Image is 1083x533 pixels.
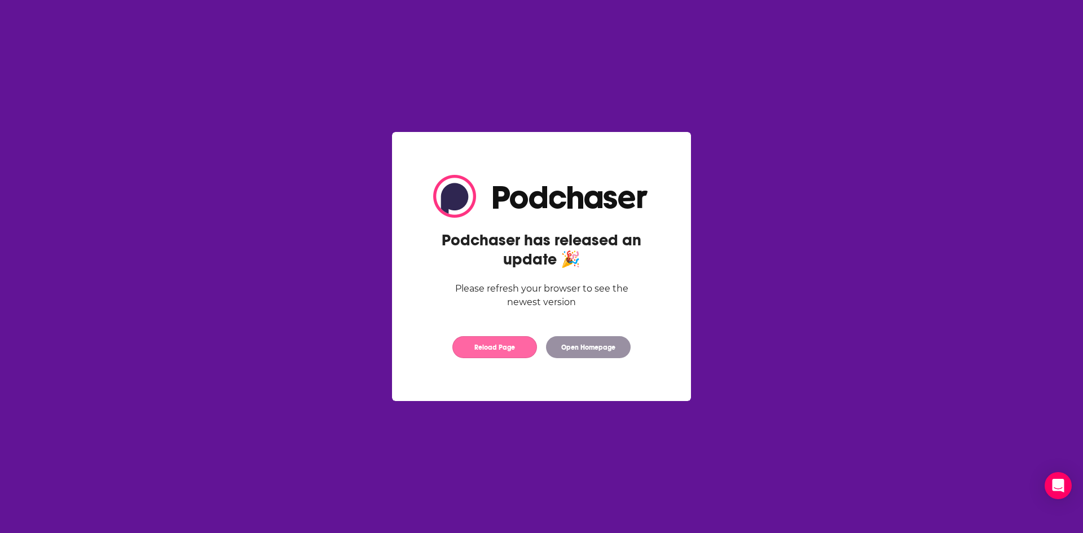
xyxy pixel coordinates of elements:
div: Please refresh your browser to see the newest version [433,282,650,309]
img: Logo [433,175,650,218]
h2: Podchaser has released an update 🎉 [433,231,650,269]
button: Open Homepage [546,336,631,358]
button: Reload Page [452,336,537,358]
div: Open Intercom Messenger [1045,472,1072,499]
